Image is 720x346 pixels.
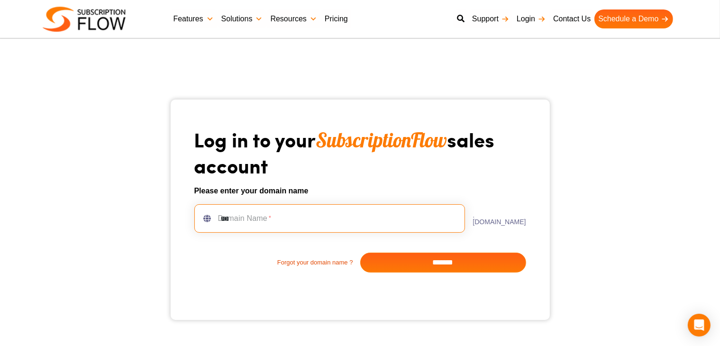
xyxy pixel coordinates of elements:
[316,127,447,153] span: SubscriptionFlow
[194,185,526,197] h6: Please enter your domain name
[170,9,218,28] a: Features
[594,9,673,28] a: Schedule a Demo
[321,9,352,28] a: Pricing
[43,7,126,32] img: Subscriptionflow
[465,212,526,225] label: .[DOMAIN_NAME]
[549,9,594,28] a: Contact Us
[266,9,320,28] a: Resources
[218,9,267,28] a: Solutions
[194,258,360,267] a: Forgot your domain name ?
[513,9,549,28] a: Login
[688,314,711,337] div: Open Intercom Messenger
[468,9,513,28] a: Support
[194,127,526,178] h1: Log in to your sales account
